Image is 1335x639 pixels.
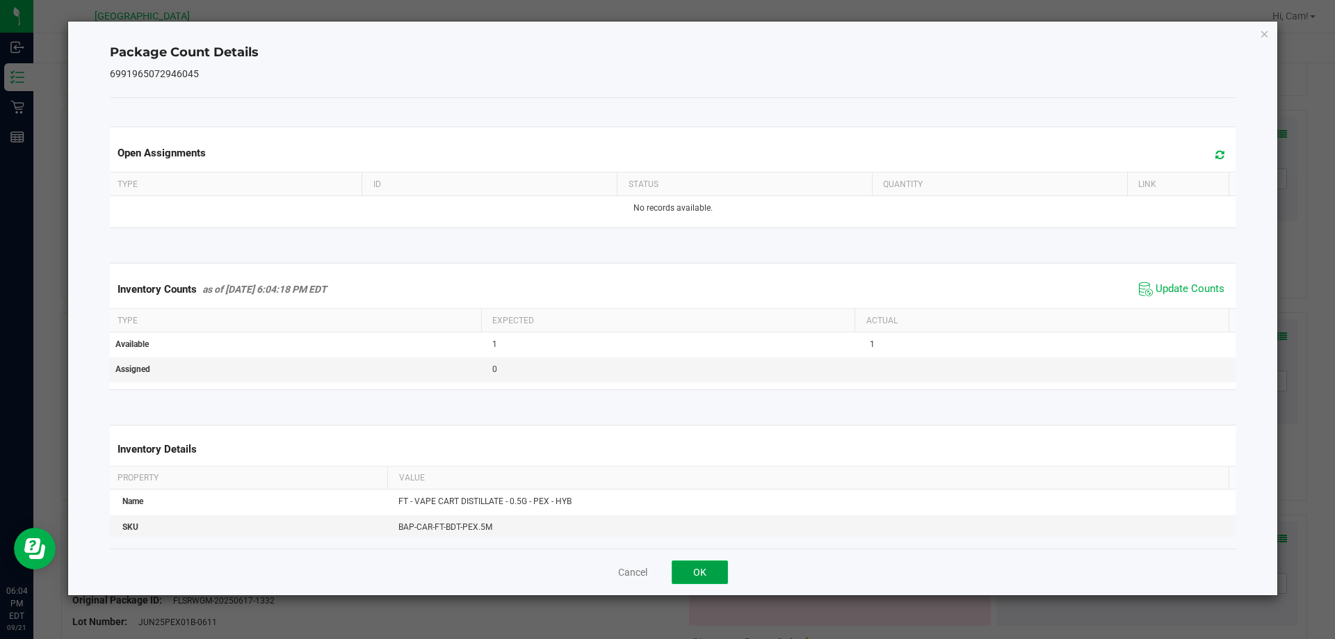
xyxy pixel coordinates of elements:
[115,339,149,349] span: Available
[1138,179,1156,189] span: Link
[399,473,425,483] span: Value
[1260,25,1270,42] button: Close
[118,443,197,455] span: Inventory Details
[202,284,327,295] span: as of [DATE] 6:04:18 PM EDT
[1156,282,1224,296] span: Update Counts
[122,522,138,532] span: SKU
[629,179,658,189] span: Status
[118,473,159,483] span: Property
[618,565,647,579] button: Cancel
[883,179,923,189] span: Quantity
[492,339,497,349] span: 1
[373,179,381,189] span: ID
[866,316,898,325] span: Actual
[492,316,534,325] span: Expected
[118,179,138,189] span: Type
[107,196,1239,220] td: No records available.
[115,364,150,374] span: Assigned
[118,316,138,325] span: Type
[398,522,492,532] span: BAP-CAR-FT-BDT-PEX.5M
[122,496,143,506] span: Name
[398,496,572,506] span: FT - VAPE CART DISTILLATE - 0.5G - PEX - HYB
[870,339,875,349] span: 1
[14,528,56,569] iframe: Resource center
[672,560,728,584] button: OK
[110,69,1236,79] h5: 6991965072946045
[118,147,206,159] span: Open Assignments
[110,44,1236,62] h4: Package Count Details
[118,283,197,296] span: Inventory Counts
[492,364,497,374] span: 0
